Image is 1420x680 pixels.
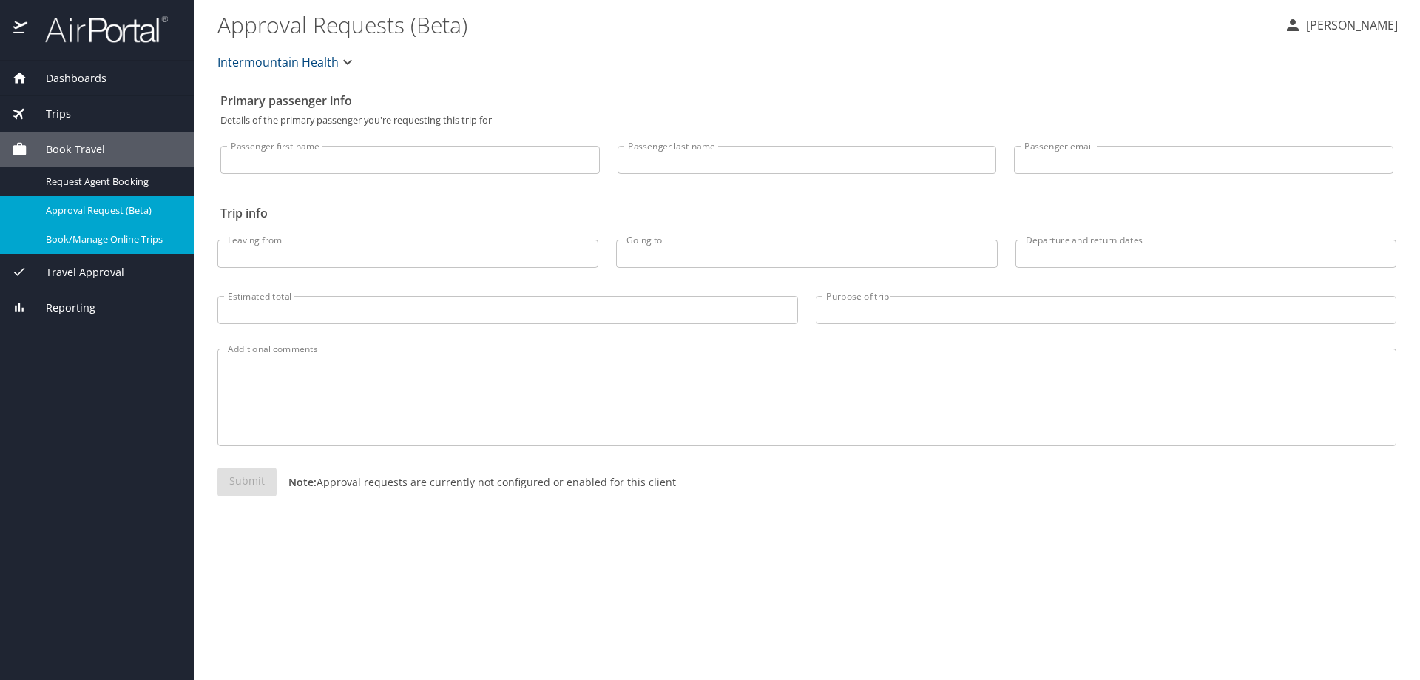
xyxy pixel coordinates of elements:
[46,175,176,189] span: Request Agent Booking
[220,201,1393,225] h2: Trip info
[220,115,1393,125] p: Details of the primary passenger you're requesting this trip for
[288,475,317,489] strong: Note:
[13,15,29,44] img: icon-airportal.png
[46,232,176,246] span: Book/Manage Online Trips
[212,47,362,77] button: Intermountain Health
[277,474,676,490] p: Approval requests are currently not configured or enabled for this client
[27,141,105,158] span: Book Travel
[1278,12,1404,38] button: [PERSON_NAME]
[1302,16,1398,34] p: [PERSON_NAME]
[27,70,106,87] span: Dashboards
[27,300,95,316] span: Reporting
[217,1,1272,47] h1: Approval Requests (Beta)
[46,203,176,218] span: Approval Request (Beta)
[27,106,71,122] span: Trips
[27,264,124,280] span: Travel Approval
[29,15,168,44] img: airportal-logo.png
[220,89,1393,112] h2: Primary passenger info
[217,52,339,73] span: Intermountain Health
